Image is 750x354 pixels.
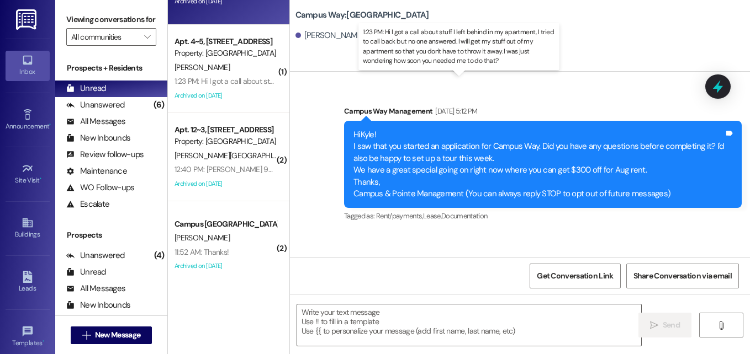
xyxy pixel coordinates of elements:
[6,267,50,297] a: Leads
[66,116,125,127] div: All Messages
[71,326,152,344] button: New Message
[175,218,277,230] div: Campus [GEOGRAPHIC_DATA]
[175,136,277,147] div: Property: [GEOGRAPHIC_DATA]
[432,105,477,117] div: [DATE] 5:12 PM
[144,33,150,41] i: 
[175,124,277,136] div: Apt. 12~3, [STREET_ADDRESS]
[175,247,229,257] div: 11:52 AM: Thanks!
[55,62,167,74] div: Prospects + Residents
[663,319,680,331] span: Send
[173,259,278,273] div: Archived on [DATE]
[66,83,106,94] div: Unread
[66,299,130,311] div: New Inbounds
[16,9,39,30] img: ResiDesk Logo
[626,264,739,288] button: Share Conversation via email
[95,329,140,341] span: New Message
[175,164,419,174] div: 12:40 PM: [PERSON_NAME] 9894147212 [EMAIL_ADDRESS][DOMAIN_NAME]
[173,89,278,103] div: Archived on [DATE]
[638,313,692,337] button: Send
[530,264,620,288] button: Get Conversation Link
[66,99,125,111] div: Unanswered
[6,51,50,81] a: Inbox
[6,213,50,243] a: Buildings
[66,266,106,278] div: Unread
[66,199,109,210] div: Escalate
[441,211,488,221] span: Documentation
[432,258,480,269] div: [DATE] 8:54 AM
[66,149,144,160] div: Review follow-ups
[66,165,127,177] div: Maintenance
[49,121,51,128] span: •
[71,28,139,46] input: All communities
[717,321,725,330] i: 
[6,322,50,352] a: Templates •
[633,270,732,282] span: Share Conversation via email
[295,9,429,21] b: Campus Way: [GEOGRAPHIC_DATA]
[175,47,277,59] div: Property: [GEOGRAPHIC_DATA]
[295,30,559,41] div: [PERSON_NAME]. ([DOMAIN_NAME][EMAIL_ADDRESS][DOMAIN_NAME])
[173,177,278,191] div: Archived on [DATE]
[55,229,167,241] div: Prospects
[66,132,130,144] div: New Inbounds
[66,182,134,194] div: WO Follow-ups
[151,247,167,264] div: (4)
[537,270,613,282] span: Get Conversation Link
[82,331,91,340] i: 
[363,28,555,66] p: 1:23 PM: Hi I got a call about stuff I left behind in my apartment, I tried to call back but no o...
[175,62,230,72] span: [PERSON_NAME]
[66,283,125,294] div: All Messages
[175,151,300,160] span: [PERSON_NAME][GEOGRAPHIC_DATA]
[376,211,423,221] span: Rent/payments ,
[175,36,277,47] div: Apt. 4~5, [STREET_ADDRESS]
[175,233,230,243] span: [PERSON_NAME]
[40,175,41,183] span: •
[66,11,156,28] label: Viewing conversations for
[151,96,167,114] div: (6)
[43,337,44,345] span: •
[6,159,50,189] a: Site Visit •
[423,211,441,221] span: Lease ,
[344,105,742,121] div: Campus Way Management
[66,250,125,261] div: Unanswered
[353,129,724,200] div: HiKyle! I saw that you started an application for Campus Way. Did you have any questions before c...
[344,208,742,224] div: Tagged as:
[650,321,658,330] i: 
